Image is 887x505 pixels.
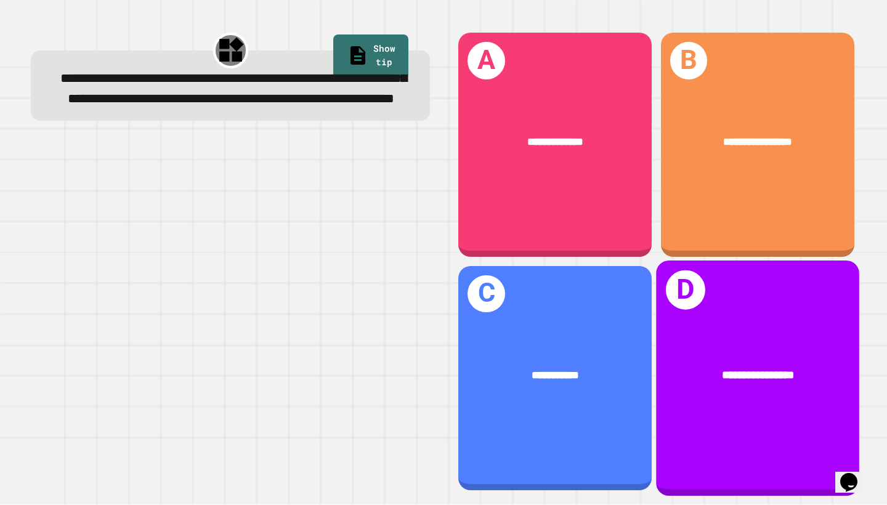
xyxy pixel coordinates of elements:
[468,42,505,79] h1: A
[666,270,705,309] h1: D
[835,456,875,493] iframe: chat widget
[333,34,408,78] a: Show tip
[468,275,505,313] h1: C
[670,42,708,79] h1: B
